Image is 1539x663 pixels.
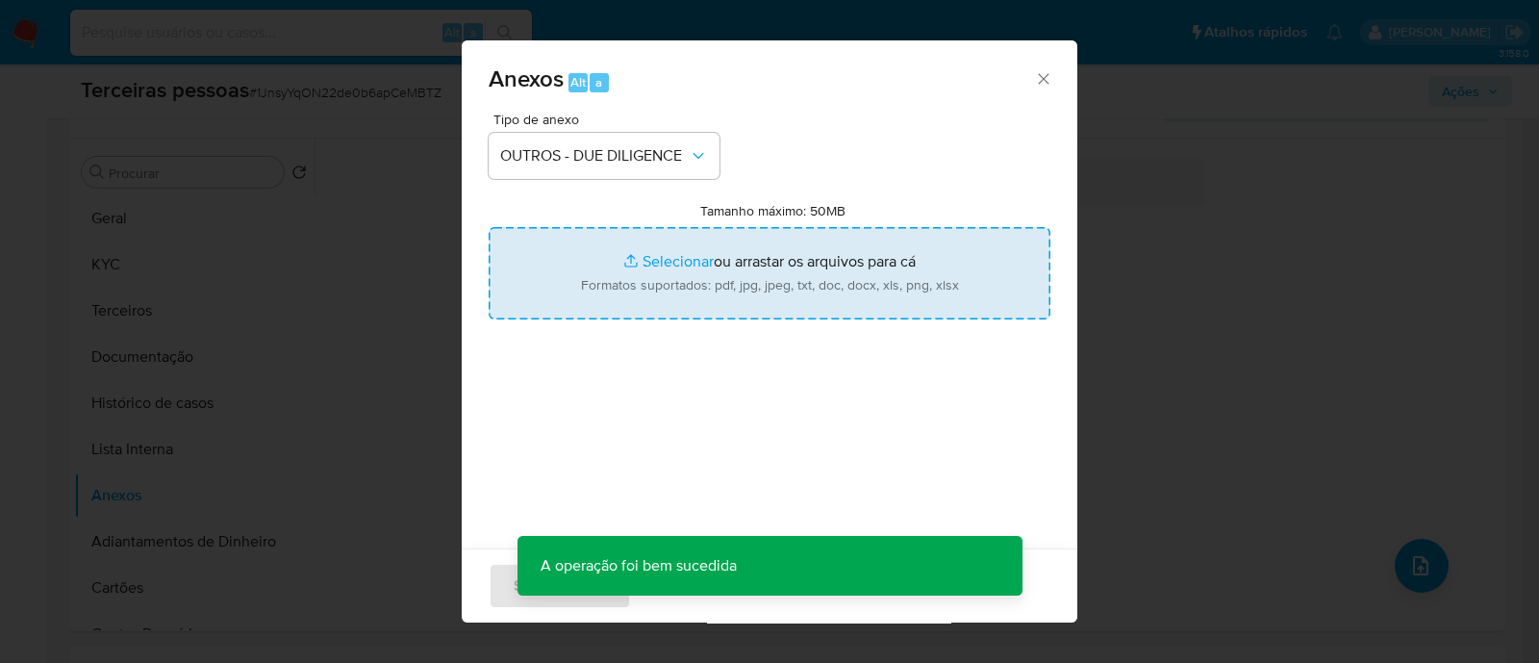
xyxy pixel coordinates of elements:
[500,146,689,166] span: OUTROS - DUE DILIGENCE
[489,62,564,95] span: Anexos
[664,565,726,607] span: Cancelar
[493,113,724,126] span: Tipo de anexo
[595,73,602,91] span: a
[1034,69,1051,87] button: Fechar
[489,133,719,179] button: OUTROS - DUE DILIGENCE
[517,536,760,596] p: A operação foi bem sucedida
[570,73,586,91] span: Alt
[700,202,845,219] label: Tamanho máximo: 50MB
